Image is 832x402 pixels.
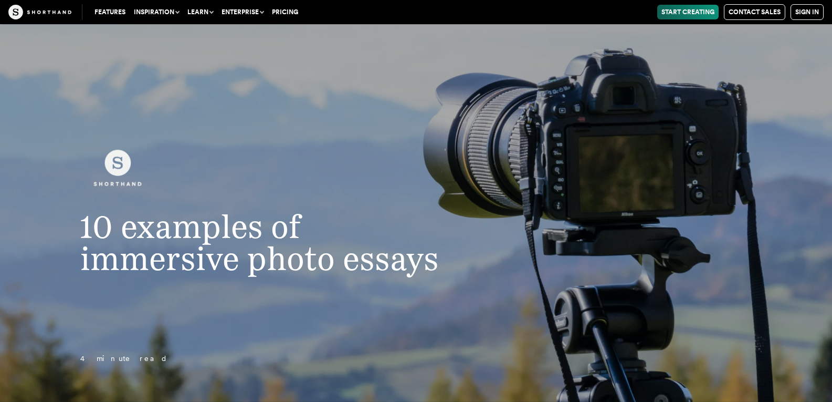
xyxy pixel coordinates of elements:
[183,5,217,19] button: Learn
[724,4,785,20] a: Contact Sales
[59,353,476,365] p: 4 minute read
[791,4,824,20] a: Sign in
[657,5,719,19] a: Start Creating
[217,5,268,19] button: Enterprise
[59,211,476,275] h1: 10 examples of immersive photo essays
[90,5,130,19] a: Features
[268,5,302,19] a: Pricing
[8,5,71,19] img: The Craft
[130,5,183,19] button: Inspiration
